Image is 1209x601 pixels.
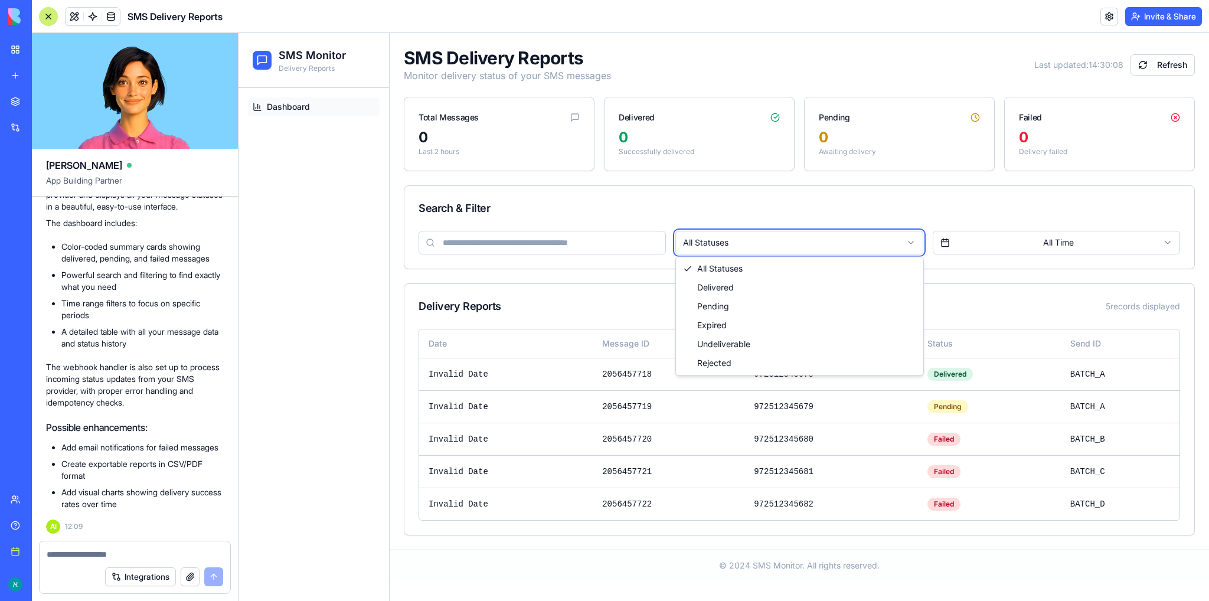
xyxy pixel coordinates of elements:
span: Rejected [459,324,493,336]
p: The webhook handler is also set up to process incoming status updates from your SMS provider, wit... [46,361,224,409]
h1: SMS Delivery Reports [128,9,223,24]
span: 12:09 [65,522,83,531]
h2: Possible enhancements: [46,420,224,435]
li: Add visual charts showing delivery success rates over time [61,486,224,510]
button: Invite & Share [1125,7,1202,26]
span: App Building Partner [46,175,224,196]
li: A detailed table with all your message data and status history [61,326,224,350]
span: AI [46,520,60,534]
button: Integrations [105,567,176,586]
li: Color-coded summary cards showing delivered, pending, and failed messages [61,241,224,264]
li: Create exportable reports in CSV/PDF format [61,458,224,482]
li: Time range filters to focus on specific periods [61,298,224,321]
p: The dashboard includes: [46,217,224,229]
img: logo [8,8,81,25]
span: Undeliverable [459,305,512,317]
span: All Statuses [459,230,504,241]
li: Add email notifications for failed messages [61,442,224,453]
span: Expired [459,286,488,298]
span: Pending [459,267,491,279]
span: [PERSON_NAME] [46,158,122,172]
li: Powerful search and filtering to find exactly what you need [61,269,224,293]
img: ACg8ocJbupj-qHE57B85Lt-DY5p2ljiNXNN0ArFLTixggzSgaKMSRg=s96-c [8,577,22,592]
span: Delivered [459,249,495,260]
